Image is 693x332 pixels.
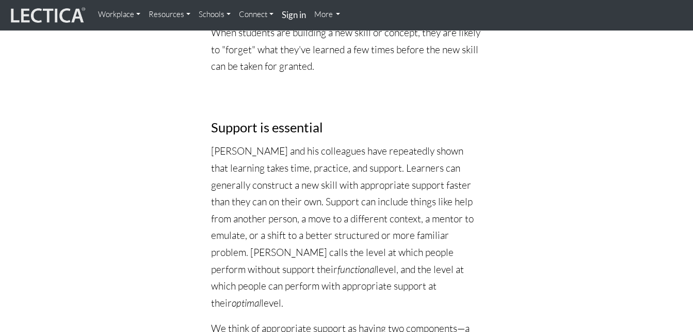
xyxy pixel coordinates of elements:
i: optimal [232,297,261,309]
a: Connect [235,4,278,25]
i: functional [337,263,376,276]
a: Schools [195,4,235,25]
a: Resources [144,4,195,25]
a: More [310,4,345,25]
h3: Support is essential [211,120,482,134]
p: [PERSON_NAME] and his colleagues have repeatedly shown that learning takes time, practice, and su... [211,143,482,311]
img: lecticalive [8,6,86,25]
a: Sign in [278,4,310,26]
strong: Sign in [282,9,306,20]
a: Workplace [94,4,144,25]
